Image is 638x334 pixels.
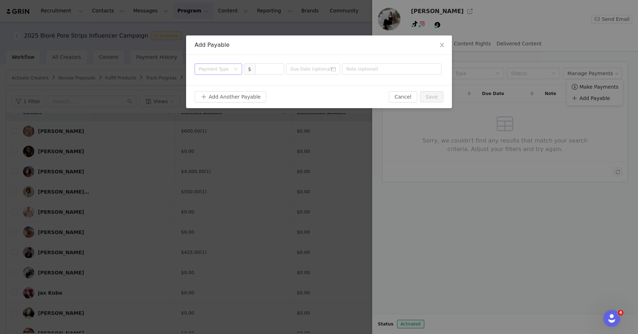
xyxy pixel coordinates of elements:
button: Cancel [389,91,417,102]
div: Add Payable [195,41,443,49]
span: 4 [618,310,623,316]
button: Close [432,35,452,55]
i: icon: down [234,67,238,72]
div: Payment Type [199,66,230,73]
iframe: Intercom live chat [603,310,620,327]
button: Save [420,91,443,102]
input: Note (optional) [342,63,442,75]
i: icon: close [439,42,445,48]
span: $ [244,63,255,75]
button: Add Another Payable [195,91,266,102]
input: Due Date (optional) [286,63,340,75]
i: icon: calendar [331,67,336,72]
